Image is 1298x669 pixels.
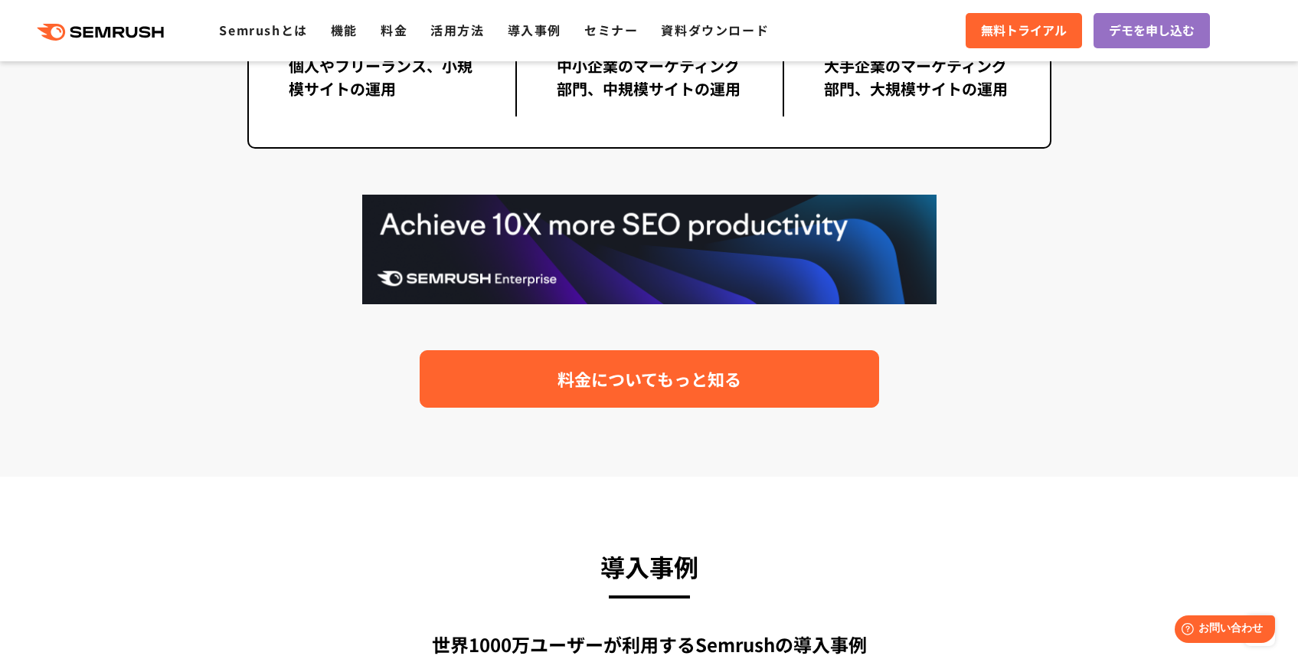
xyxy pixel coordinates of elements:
[584,21,638,39] a: セミナー
[557,54,743,116] div: 中小企業のマーケティング部門、中規模サイトの運用
[981,21,1067,41] span: 無料トライアル
[219,21,307,39] a: Semrushとは
[420,350,879,408] a: 料金についてもっと知る
[1162,609,1281,652] iframe: Help widget launcher
[430,21,484,39] a: 活用方法
[661,21,769,39] a: 資料ダウンロード
[966,13,1082,48] a: 無料トライアル
[289,54,476,116] div: 個人やフリーランス、小規模サイトの運用
[1094,13,1210,48] a: デモを申し込む
[381,21,407,39] a: 料金
[331,21,358,39] a: 機能
[1109,21,1195,41] span: デモを申し込む
[247,546,1051,587] h3: 導入事例
[508,21,561,39] a: 導入事例
[247,631,1051,658] div: 世界1000万ユーザーが利用する Semrushの導入事例
[557,366,741,392] span: 料金についてもっと知る
[824,54,1010,116] div: 大手企業のマーケティング部門、大規模サイトの運用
